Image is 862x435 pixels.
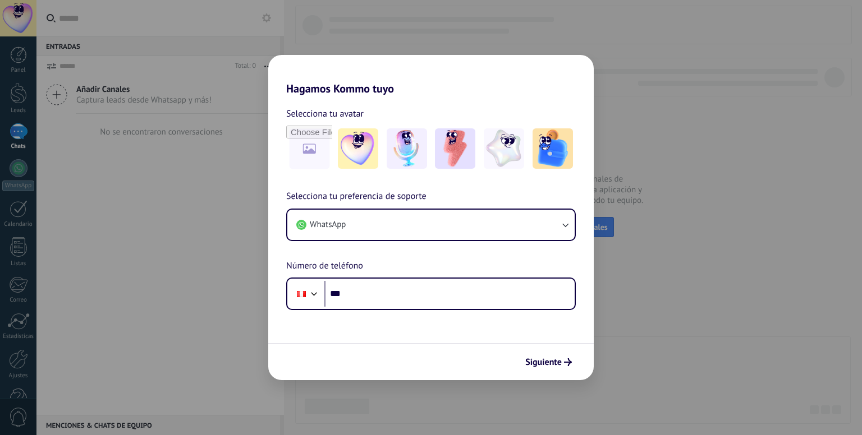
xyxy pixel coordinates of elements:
[533,128,573,169] img: -5.jpeg
[268,55,594,95] h2: Hagamos Kommo tuyo
[435,128,475,169] img: -3.jpeg
[338,128,378,169] img: -1.jpeg
[287,210,575,240] button: WhatsApp
[484,128,524,169] img: -4.jpeg
[310,219,346,230] span: WhatsApp
[286,259,363,274] span: Número de teléfono
[286,107,364,121] span: Selecciona tu avatar
[525,358,562,366] span: Siguiente
[291,282,312,306] div: Peru: + 51
[520,353,577,372] button: Siguiente
[387,128,427,169] img: -2.jpeg
[286,189,427,204] span: Selecciona tu preferencia de soporte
